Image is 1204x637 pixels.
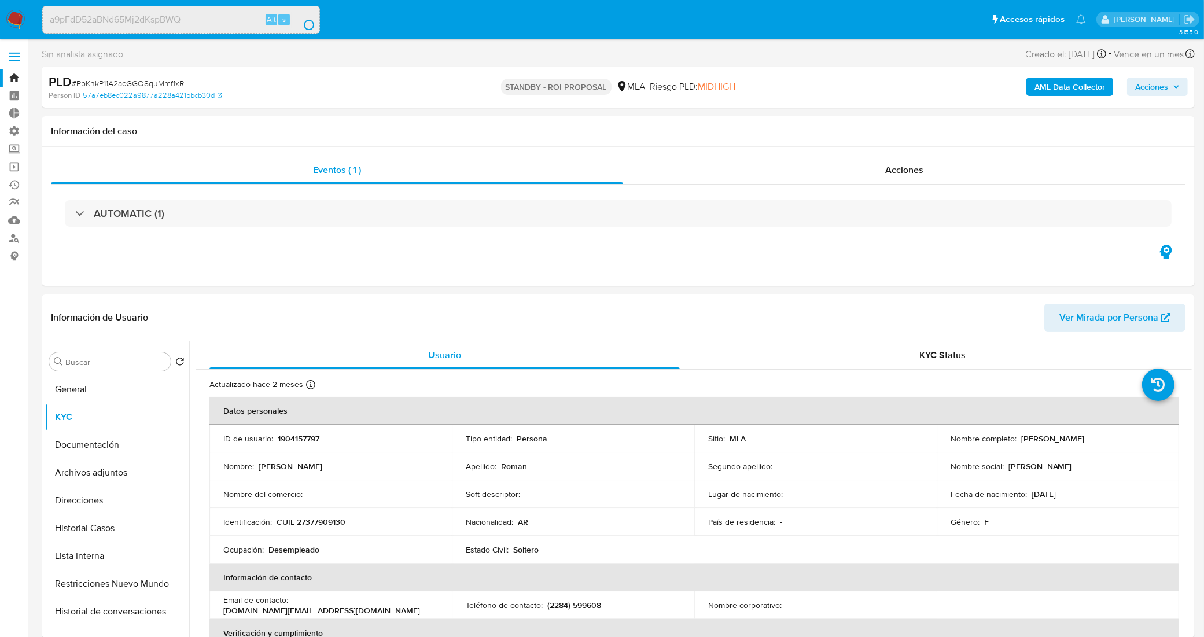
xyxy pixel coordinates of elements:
h3: AUTOMATIC (1) [94,207,164,220]
p: Género : [951,517,980,527]
span: Usuario [428,348,461,362]
p: CUIL 27377909130 [277,517,345,527]
th: Información de contacto [209,564,1179,591]
p: [DATE] [1032,489,1056,499]
button: Lista Interna [45,542,189,570]
h1: Información de Usuario [51,312,148,323]
p: Desempleado [268,544,319,555]
button: search-icon [292,12,315,28]
span: # PpKnkP11A2acGGO8quMmf1xR [72,78,184,89]
p: F [984,517,989,527]
b: PLD [49,72,72,91]
p: Soltero [513,544,539,555]
p: [DOMAIN_NAME][EMAIL_ADDRESS][DOMAIN_NAME] [223,605,420,616]
input: Buscar [65,357,166,367]
button: Volver al orden por defecto [175,357,185,370]
span: Accesos rápidos [1000,13,1065,25]
p: Roman [501,461,527,472]
button: Acciones [1127,78,1188,96]
span: MIDHIGH [698,80,736,93]
p: Lugar de nacimiento : [708,489,783,499]
a: Notificaciones [1076,14,1086,24]
p: Nombre del comercio : [223,489,303,499]
span: s [282,14,286,25]
p: [PERSON_NAME] [1008,461,1072,472]
p: Nombre social : [951,461,1004,472]
div: MLA [616,80,646,93]
span: KYC Status [920,348,966,362]
p: Sitio : [708,433,725,444]
button: Buscar [54,357,63,366]
button: Ver Mirada por Persona [1044,304,1185,332]
p: Estado Civil : [466,544,509,555]
span: Alt [267,14,276,25]
button: Documentación [45,431,189,459]
button: AML Data Collector [1026,78,1113,96]
p: ID de usuario : [223,433,273,444]
p: Soft descriptor : [466,489,520,499]
p: Nombre : [223,461,254,472]
span: Riesgo PLD: [650,80,736,93]
p: [PERSON_NAME] [1021,433,1085,444]
span: Sin analista asignado [42,48,123,61]
span: Eventos ( 1 ) [313,163,361,176]
p: Nombre corporativo : [708,600,782,610]
input: Buscar usuario o caso... [43,12,319,27]
div: Creado el: [DATE] [1025,46,1106,62]
p: Actualizado hace 2 meses [209,379,303,390]
a: Salir [1183,13,1195,25]
p: Teléfono de contacto : [466,600,543,610]
p: Identificación : [223,517,272,527]
p: País de residencia : [708,517,775,527]
span: Vence en un mes [1114,48,1184,61]
b: Person ID [49,90,80,101]
button: General [45,375,189,403]
div: AUTOMATIC (1) [65,200,1172,227]
p: MLA [730,433,746,444]
p: Ocupación : [223,544,264,555]
p: - [777,461,779,472]
span: Ver Mirada por Persona [1059,304,1158,332]
p: Tipo entidad : [466,433,512,444]
p: Fecha de nacimiento : [951,489,1027,499]
span: Acciones [885,163,923,176]
a: 57a7eb8ec022a9877a228a421bbcb30d [83,90,222,101]
b: AML Data Collector [1034,78,1105,96]
p: Segundo apellido : [708,461,772,472]
p: AR [518,517,528,527]
th: Datos personales [209,397,1179,425]
h1: Información del caso [51,126,1185,137]
p: STANDBY - ROI PROPOSAL [501,79,612,95]
button: Historial Casos [45,514,189,542]
span: - [1109,46,1111,62]
p: Email de contacto : [223,595,288,605]
span: Acciones [1135,78,1168,96]
button: Direcciones [45,487,189,514]
p: - [307,489,310,499]
p: - [525,489,527,499]
p: Nacionalidad : [466,517,513,527]
p: Nombre completo : [951,433,1017,444]
p: (2284) 599608 [547,600,601,610]
p: Persona [517,433,547,444]
p: - [780,517,782,527]
p: - [787,489,790,499]
p: leandro.caroprese@mercadolibre.com [1114,14,1179,25]
button: Archivos adjuntos [45,459,189,487]
p: Apellido : [466,461,496,472]
p: [PERSON_NAME] [259,461,322,472]
button: KYC [45,403,189,431]
p: 1904157797 [278,433,319,444]
button: Historial de conversaciones [45,598,189,625]
p: - [786,600,789,610]
button: Restricciones Nuevo Mundo [45,570,189,598]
